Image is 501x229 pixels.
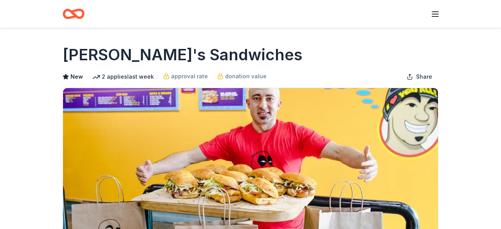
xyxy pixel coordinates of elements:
[171,72,208,81] span: approval rate
[63,5,85,23] a: Home
[217,72,267,81] a: donation value
[416,72,432,81] span: Share
[400,69,438,85] button: Share
[225,72,267,81] span: donation value
[63,44,303,66] h1: [PERSON_NAME]'s Sandwiches
[70,72,83,81] span: New
[92,72,154,81] div: 2 applies last week
[163,72,208,81] a: approval rate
